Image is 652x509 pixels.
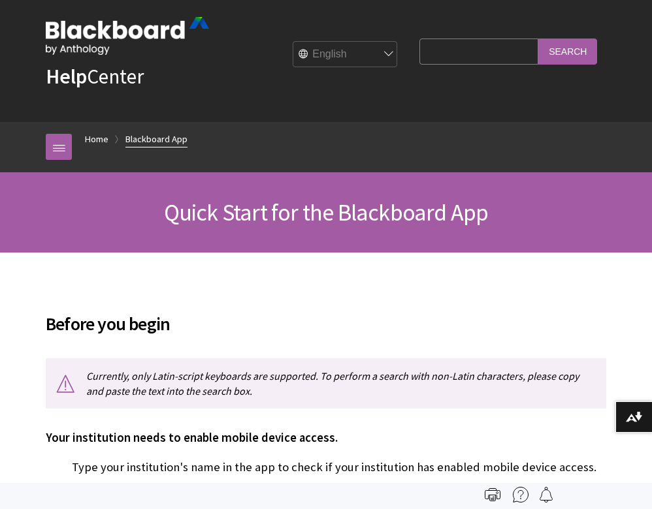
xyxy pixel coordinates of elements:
img: Print [485,487,500,502]
strong: Help [46,63,87,89]
img: Blackboard by Anthology [46,17,209,55]
span: Quick Start for the Blackboard App [164,198,489,227]
img: More help [513,487,529,502]
p: Currently, only Latin-script keyboards are supported. To perform a search with non-Latin characte... [46,358,606,409]
select: Site Language Selector [293,42,398,68]
a: HelpCenter [46,63,144,89]
span: Your institution needs to enable mobile device access. [46,430,338,445]
span: Before you begin [46,310,606,337]
input: Search [538,39,597,64]
img: Follow this page [538,487,554,502]
a: Blackboard App [125,131,187,147]
a: Home [85,131,108,147]
p: Type your institution's name in the app to check if your institution has enabled mobile device ac... [46,459,606,476]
